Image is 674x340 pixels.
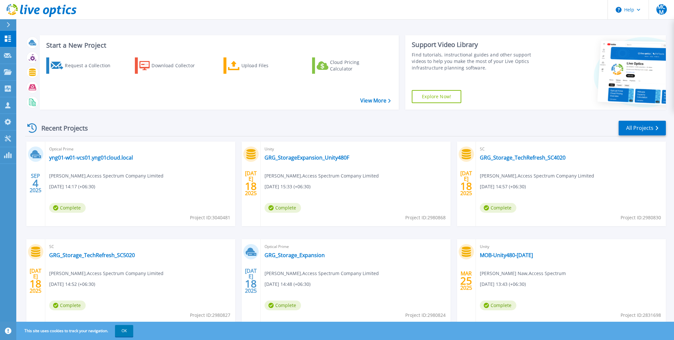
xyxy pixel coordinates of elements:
[480,243,662,250] span: Unity
[46,57,119,74] a: Request a Collection
[265,146,447,153] span: Unity
[265,203,301,213] span: Complete
[18,325,133,337] span: This site uses cookies to track your navigation.
[480,183,526,190] span: [DATE] 14:57 (+06:30)
[460,183,472,189] span: 18
[49,243,231,250] span: SC
[135,57,208,74] a: Download Collector
[405,214,446,221] span: Project ID: 2980868
[405,312,446,319] span: Project ID: 2980824
[190,214,230,221] span: Project ID: 3040481
[480,252,533,258] a: MOB-Unity480-[DATE]
[460,269,472,293] div: MAR 2025
[245,183,257,189] span: 18
[33,180,38,186] span: 4
[265,270,379,277] span: [PERSON_NAME] , Access Spectrum Company Limited
[49,183,95,190] span: [DATE] 14:17 (+06:30)
[29,171,42,195] div: SEP 2025
[265,172,379,179] span: [PERSON_NAME] , Access Spectrum Company Limited
[49,301,86,310] span: Complete
[49,281,95,288] span: [DATE] 14:52 (+06:30)
[265,281,310,288] span: [DATE] 14:48 (+06:30)
[480,172,594,179] span: [PERSON_NAME] , Access Spectrum Company Limited
[245,171,257,195] div: [DATE] 2025
[46,42,390,49] h3: Start a New Project
[49,203,86,213] span: Complete
[49,146,231,153] span: Optical Prime
[49,154,133,161] a: yng01-w01-vcs01.yng01cloud.local
[330,59,382,72] div: Cloud Pricing Calculator
[190,312,230,319] span: Project ID: 2980827
[480,203,516,213] span: Complete
[460,171,472,195] div: [DATE] 2025
[412,40,545,49] div: Support Video Library
[412,52,545,71] div: Find tutorials, instructional guides and other support videos to help you make the most of your L...
[619,121,666,135] a: All Projects
[360,98,391,104] a: View More
[265,252,325,258] a: GRG_Storage_Expansion
[265,154,349,161] a: GRG_StorageExpansion_Unity480F
[49,172,164,179] span: [PERSON_NAME] , Access Spectrum Company Limited
[480,270,566,277] span: [PERSON_NAME] Naw , Access Spectrum
[223,57,296,74] a: Upload Files
[621,312,661,319] span: Project ID: 2831698
[25,120,97,136] div: Recent Projects
[49,252,135,258] a: GRG_Storage_TechRefresh_SC5020
[49,270,164,277] span: [PERSON_NAME] , Access Spectrum Company Limited
[30,281,41,286] span: 18
[480,301,516,310] span: Complete
[115,325,133,337] button: OK
[151,59,204,72] div: Download Collector
[412,90,461,103] a: Explore Now!
[245,269,257,293] div: [DATE] 2025
[480,281,526,288] span: [DATE] 13:43 (+06:30)
[460,278,472,284] span: 25
[29,269,42,293] div: [DATE] 2025
[480,154,566,161] a: GRG_Storage_TechRefresh_SC4020
[621,214,661,221] span: Project ID: 2980830
[241,59,294,72] div: Upload Files
[245,281,257,286] span: 18
[65,59,117,72] div: Request a Collection
[480,146,662,153] span: SC
[312,57,385,74] a: Cloud Pricing Calculator
[656,4,667,15] span: MCM
[265,243,447,250] span: Optical Prime
[265,301,301,310] span: Complete
[265,183,310,190] span: [DATE] 15:33 (+06:30)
